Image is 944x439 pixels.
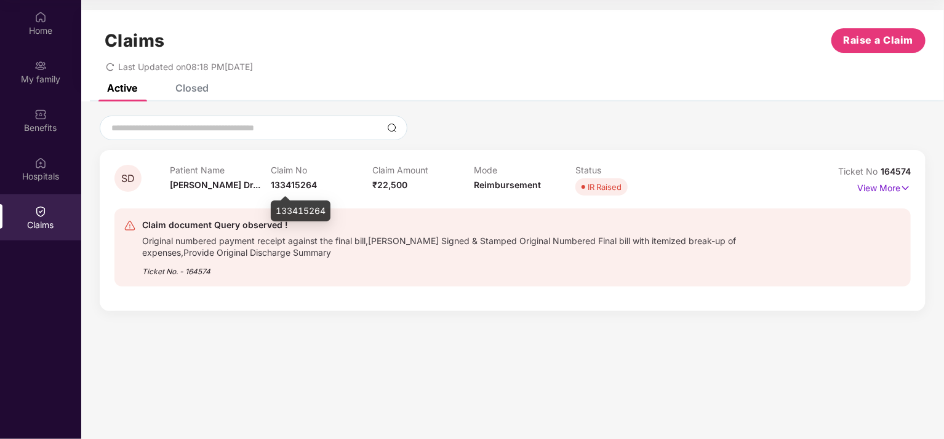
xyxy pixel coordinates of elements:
[34,11,47,23] img: svg+xml;base64,PHN2ZyBpZD0iSG9tZSIgeG1sbnM9Imh0dHA6Ly93d3cudzMub3JnLzIwMDAvc3ZnIiB3aWR0aD0iMjAiIG...
[900,181,911,195] img: svg+xml;base64,PHN2ZyB4bWxucz0iaHR0cDovL3d3dy53My5vcmcvMjAwMC9zdmciIHdpZHRoPSIxNyIgaGVpZ2h0PSIxNy...
[271,200,330,221] div: 133415264
[838,166,881,176] span: Ticket No
[881,166,911,176] span: 164574
[34,108,47,121] img: svg+xml;base64,PHN2ZyBpZD0iQmVuZWZpdHMiIHhtbG5zPSJodHRwOi8vd3d3LnczLm9yZy8yMDAwL3N2ZyIgd2lkdGg9Ij...
[142,232,772,258] div: Original numbered payment receipt against the final bill,[PERSON_NAME] Signed & Stamped Original ...
[372,180,407,190] span: ₹22,500
[588,181,622,193] div: IR Raised
[34,205,47,218] img: svg+xml;base64,PHN2ZyBpZD0iQ2xhaW0iIHhtbG5zPSJodHRwOi8vd3d3LnczLm9yZy8yMDAwL3N2ZyIgd2lkdGg9IjIwIi...
[175,82,209,94] div: Closed
[857,178,911,195] p: View More
[118,61,253,72] span: Last Updated on 08:18 PM[DATE]
[34,60,47,72] img: svg+xml;base64,PHN2ZyB3aWR0aD0iMjAiIGhlaWdodD0iMjAiIHZpZXdCb3g9IjAgMCAyMCAyMCIgZmlsbD0ibm9uZSIgeG...
[831,28,926,53] button: Raise a Claim
[844,33,914,48] span: Raise a Claim
[170,180,260,190] span: [PERSON_NAME] Dr...
[121,173,135,184] span: SD
[105,30,165,51] h1: Claims
[271,165,373,175] p: Claim No
[474,165,575,175] p: Mode
[387,123,397,133] img: svg+xml;base64,PHN2ZyBpZD0iU2VhcmNoLTMyeDMyIiB4bWxucz0iaHR0cDovL3d3dy53My5vcmcvMjAwMC9zdmciIHdpZH...
[474,180,541,190] span: Reimbursement
[106,61,114,72] span: redo
[372,165,474,175] p: Claim Amount
[124,219,136,232] img: svg+xml;base64,PHN2ZyB4bWxucz0iaHR0cDovL3d3dy53My5vcmcvMjAwMC9zdmciIHdpZHRoPSIyNCIgaGVpZ2h0PSIyNC...
[142,218,772,232] div: Claim document Query observed !
[34,157,47,169] img: svg+xml;base64,PHN2ZyBpZD0iSG9zcGl0YWxzIiB4bWxucz0iaHR0cDovL3d3dy53My5vcmcvMjAwMC9zdmciIHdpZHRoPS...
[575,165,677,175] p: Status
[142,258,772,277] div: Ticket No. - 164574
[271,180,318,190] span: 133415264
[170,165,271,175] p: Patient Name
[107,82,137,94] div: Active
